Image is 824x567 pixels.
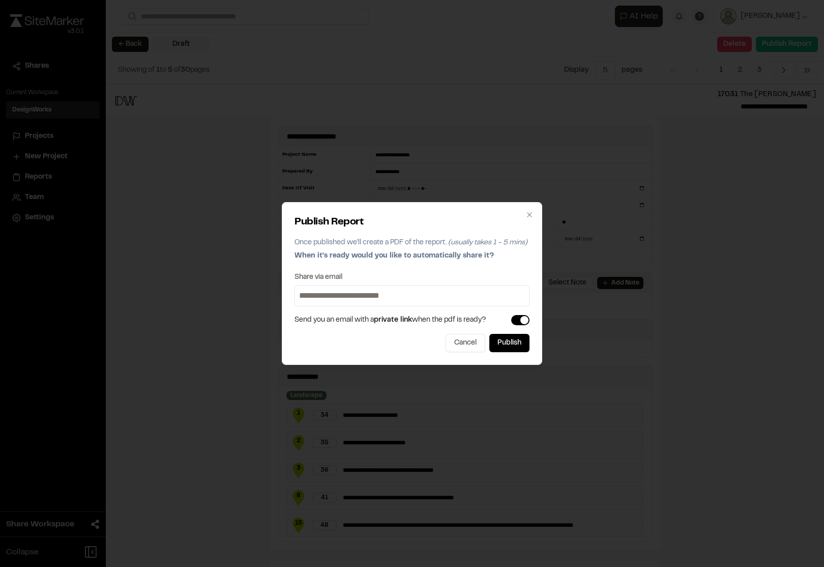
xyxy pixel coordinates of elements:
[374,317,412,323] span: private link
[448,240,527,246] span: (usually takes 1 - 5 mins)
[489,334,529,352] button: Publish
[295,315,486,326] span: Send you an email with a when the pdf is ready?
[295,237,529,248] p: Once published we'll create a PDF of the report.
[295,253,494,259] span: When it's ready would you like to automatically share it?
[295,215,529,230] h2: Publish Report
[295,274,342,281] label: Share via email
[446,334,485,352] button: Cancel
